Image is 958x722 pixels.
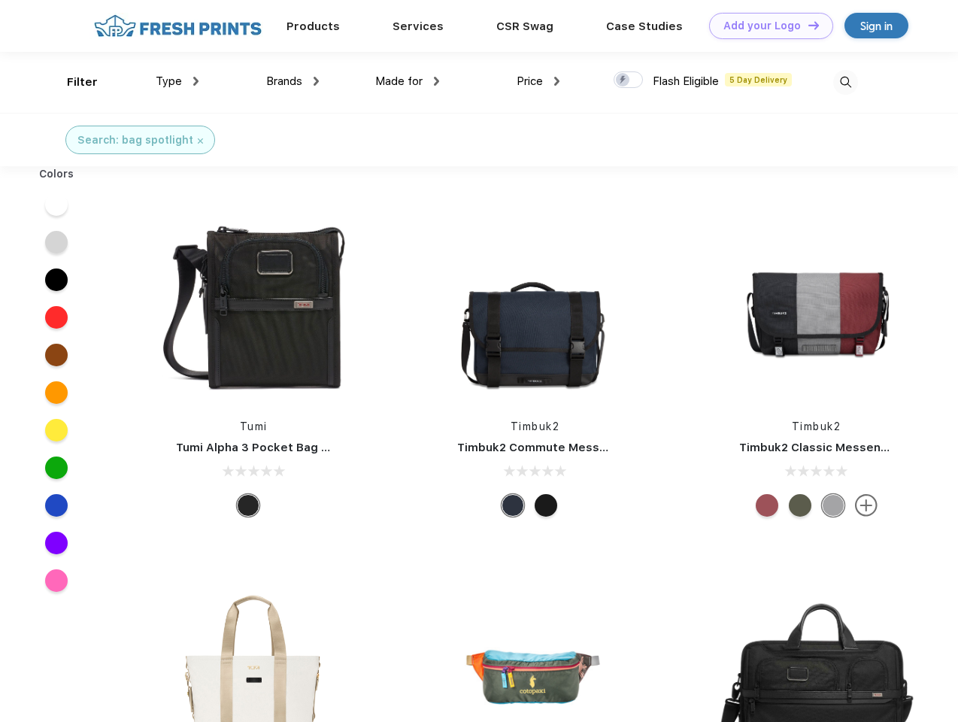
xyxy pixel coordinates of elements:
span: Type [156,74,182,88]
span: Made for [375,74,423,88]
div: Colors [28,166,86,182]
img: dropdown.png [554,77,559,86]
div: Sign in [860,17,893,35]
img: desktop_search.svg [833,70,858,95]
a: Timbuk2 [511,420,560,432]
span: Price [517,74,543,88]
a: Tumi [240,420,268,432]
a: Products [286,20,340,33]
div: Filter [67,74,98,91]
img: fo%20logo%202.webp [89,13,266,39]
div: Eco Collegiate Red [756,494,778,517]
div: Eco Black [535,494,557,517]
span: Brands [266,74,302,88]
a: Sign in [844,13,908,38]
img: func=resize&h=266 [717,204,917,404]
div: Add your Logo [723,20,801,32]
a: Timbuk2 Commute Messenger Bag [457,441,659,454]
div: Search: bag spotlight [77,132,193,148]
img: more.svg [855,494,878,517]
img: func=resize&h=266 [153,204,353,404]
div: Eco Rind Pop [822,494,844,517]
img: func=resize&h=266 [435,204,635,404]
a: Timbuk2 [792,420,841,432]
img: dropdown.png [193,77,199,86]
img: filter_cancel.svg [198,138,203,144]
div: Eco Nautical [502,494,524,517]
span: Flash Eligible [653,74,719,88]
a: Timbuk2 Classic Messenger Bag [739,441,926,454]
img: dropdown.png [314,77,319,86]
div: Eco Army [789,494,811,517]
a: Tumi Alpha 3 Pocket Bag Small [176,441,352,454]
img: DT [808,21,819,29]
div: Black [237,494,259,517]
img: dropdown.png [434,77,439,86]
span: 5 Day Delivery [725,73,792,86]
